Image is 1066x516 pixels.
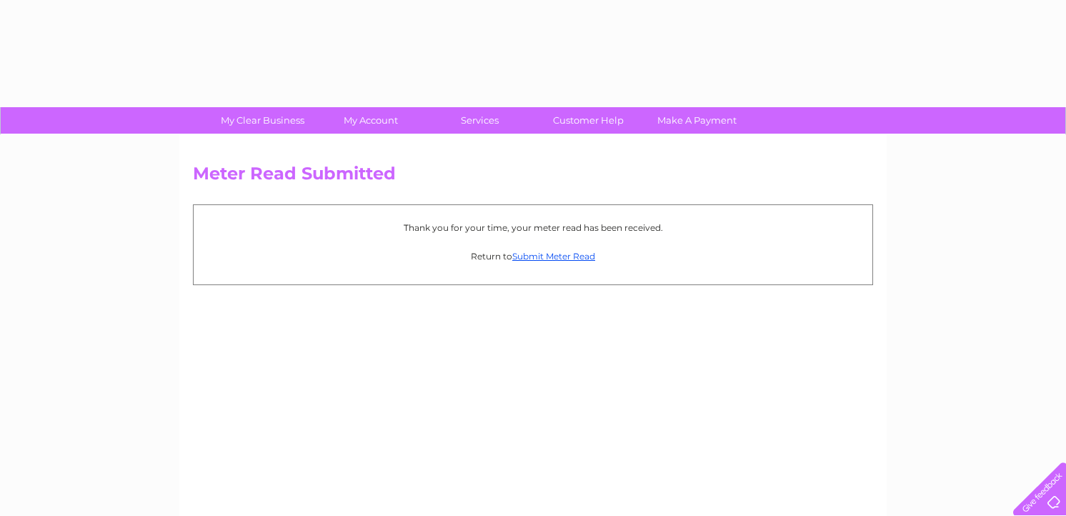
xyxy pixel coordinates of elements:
a: Make A Payment [638,107,756,134]
a: My Clear Business [204,107,322,134]
a: My Account [312,107,430,134]
p: Thank you for your time, your meter read has been received. [201,221,865,234]
a: Customer Help [529,107,647,134]
a: Services [421,107,539,134]
p: Return to [201,249,865,263]
a: Submit Meter Read [512,251,595,262]
h2: Meter Read Submitted [193,164,873,191]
